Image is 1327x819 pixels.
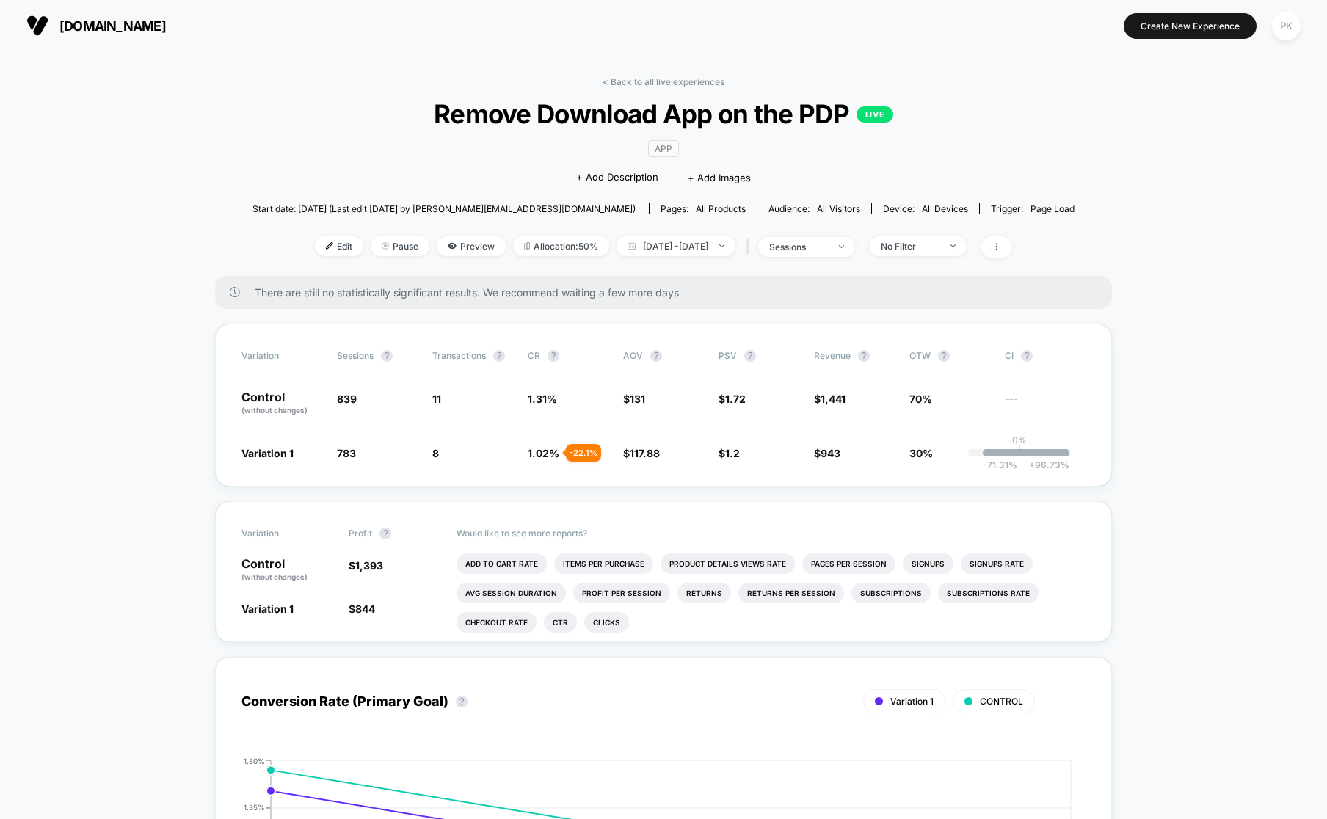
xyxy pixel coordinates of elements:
span: 783 [337,447,356,459]
span: CR [528,350,540,361]
button: ? [381,350,393,362]
div: Trigger: [991,203,1075,214]
div: sessions [769,241,828,252]
tspan: 1.80% [244,756,265,765]
li: Avg Session Duration [457,583,566,603]
span: 1.02 % [528,447,559,459]
div: - 22.1 % [566,444,601,462]
span: Pause [371,236,429,256]
img: end [719,244,724,247]
span: Sessions [337,350,374,361]
span: 30% [909,447,933,459]
span: 1.72 [725,393,746,405]
span: $ [623,447,660,459]
span: 117.88 [630,447,660,459]
span: $ [719,393,746,405]
span: (without changes) [241,406,308,415]
img: rebalance [524,242,530,250]
span: AOV [623,350,643,361]
p: 0% [1012,434,1027,445]
span: 839 [337,393,357,405]
span: 70% [909,393,932,405]
span: CI [1005,350,1086,362]
li: Returns [677,583,731,603]
li: Subscriptions Rate [938,583,1039,603]
tspan: 1.35% [244,803,265,812]
li: Add To Cart Rate [457,553,547,574]
span: 1,441 [821,393,846,405]
span: 1.31 % [528,393,557,405]
button: ? [938,350,950,362]
span: + Add Images [688,172,751,183]
span: OTW [909,350,990,362]
span: Variation [241,350,322,362]
p: Would like to see more reports? [457,528,1086,539]
span: Start date: [DATE] (Last edit [DATE] by [PERSON_NAME][EMAIL_ADDRESS][DOMAIN_NAME]) [252,203,636,214]
span: $ [719,447,740,459]
li: Ctr [544,612,577,633]
p: Control [241,391,322,416]
li: Signups [903,553,953,574]
span: 1.2 [725,447,740,459]
div: No Filter [881,241,939,252]
span: (without changes) [241,572,308,581]
span: Transactions [432,350,486,361]
button: [DOMAIN_NAME] [22,14,170,37]
span: Variation 1 [890,696,934,707]
li: Checkout Rate [457,612,537,633]
button: Create New Experience [1124,13,1257,39]
img: edit [326,242,333,250]
span: 943 [821,447,840,459]
div: Pages: [661,203,746,214]
span: $ [814,447,840,459]
span: There are still no statistically significant results. We recommend waiting a few more days [255,286,1083,299]
span: 844 [355,603,375,615]
span: 8 [432,447,439,459]
span: CONTROL [980,696,1023,707]
li: Subscriptions [851,583,931,603]
button: ? [1021,350,1033,362]
span: Variation 1 [241,603,294,615]
span: App [648,140,679,157]
li: Clicks [584,612,629,633]
button: ? [744,350,756,362]
p: Control [241,558,334,583]
li: Returns Per Session [738,583,844,603]
span: $ [814,393,846,405]
li: Items Per Purchase [554,553,653,574]
button: ? [379,528,391,539]
span: Edit [315,236,363,256]
img: calendar [628,242,636,250]
span: --- [1005,395,1086,416]
span: PSV [719,350,737,361]
span: All Visitors [817,203,860,214]
span: $ [349,559,383,572]
span: 11 [432,393,441,405]
img: end [839,245,844,248]
a: < Back to all live experiences [603,76,724,87]
button: ? [456,696,468,707]
span: 1,393 [355,559,383,572]
button: ? [493,350,505,362]
span: | [743,236,758,258]
span: Remove Download App on the PDP [294,98,1033,129]
span: Preview [437,236,506,256]
p: | [1018,445,1021,456]
div: PK [1272,12,1301,40]
li: Product Details Views Rate [661,553,795,574]
span: $ [623,393,645,405]
span: 96.73 % [1022,459,1069,470]
span: all devices [922,203,968,214]
li: Signups Rate [961,553,1033,574]
span: Device: [871,203,979,214]
button: ? [650,350,662,362]
span: + [1029,459,1035,470]
div: Audience: [768,203,860,214]
button: ? [548,350,559,362]
button: PK [1268,11,1305,41]
span: Allocation: 50% [513,236,609,256]
li: Pages Per Session [802,553,895,574]
img: end [382,242,389,250]
li: Profit Per Session [573,583,670,603]
span: Page Load [1030,203,1075,214]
